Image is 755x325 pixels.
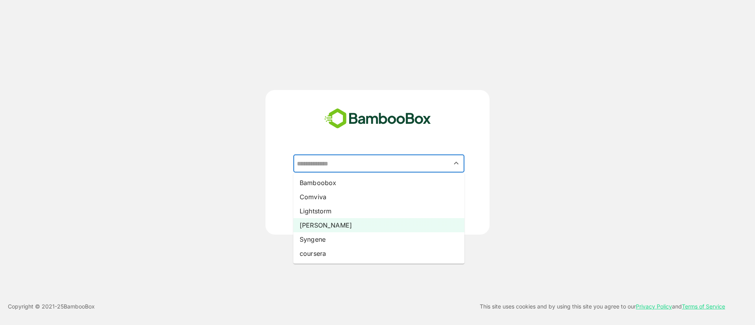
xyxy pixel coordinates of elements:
li: coursera [293,246,464,261]
li: Lightstorm [293,204,464,218]
li: Bamboobox [293,176,464,190]
p: Copyright © 2021- 25 BambooBox [8,302,95,311]
p: This site uses cookies and by using this site you agree to our and [480,302,725,311]
li: [PERSON_NAME] [293,218,464,232]
img: bamboobox [320,106,435,132]
li: Syngene [293,232,464,246]
li: Comviva [293,190,464,204]
a: Terms of Service [682,303,725,310]
a: Privacy Policy [636,303,672,310]
button: Close [451,158,462,169]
